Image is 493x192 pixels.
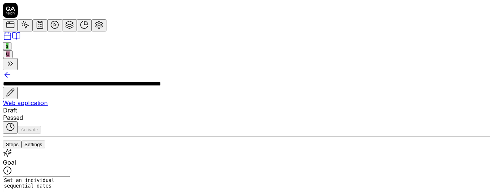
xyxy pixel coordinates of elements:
div: Goal [3,159,101,166]
button: Settings [21,141,45,148]
button: View version history [3,121,18,134]
a: Book a call with us [3,34,12,42]
div: Passed [3,114,490,121]
span: Web application [3,99,48,107]
a: Documentation [12,34,21,42]
span: U [6,51,10,57]
span: s [6,43,8,49]
button: U [3,50,13,58]
button: s [3,42,11,50]
a: Web application [3,99,490,107]
div: Draft [3,107,490,114]
button: Steps [3,141,21,148]
button: Activate [18,126,41,134]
